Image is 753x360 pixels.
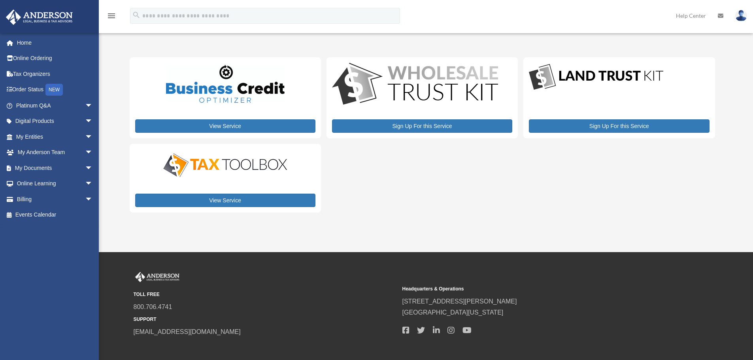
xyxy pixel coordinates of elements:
a: 800.706.4741 [134,303,172,310]
small: SUPPORT [134,315,397,324]
a: View Service [135,119,315,133]
i: search [132,11,141,19]
a: Events Calendar [6,207,105,223]
a: My Documentsarrow_drop_down [6,160,105,176]
img: WS-Trust-Kit-lgo-1.jpg [332,63,498,107]
span: arrow_drop_down [85,160,101,176]
a: My Anderson Teamarrow_drop_down [6,145,105,160]
a: Sign Up For this Service [332,119,512,133]
a: Online Learningarrow_drop_down [6,176,105,192]
a: Billingarrow_drop_down [6,191,105,207]
a: Digital Productsarrow_drop_down [6,113,101,129]
a: [EMAIL_ADDRESS][DOMAIN_NAME] [134,328,241,335]
a: [STREET_ADDRESS][PERSON_NAME] [402,298,517,305]
a: [GEOGRAPHIC_DATA][US_STATE] [402,309,504,316]
a: My Entitiesarrow_drop_down [6,129,105,145]
img: Anderson Advisors Platinum Portal [4,9,75,25]
a: View Service [135,194,315,207]
span: arrow_drop_down [85,176,101,192]
span: arrow_drop_down [85,191,101,207]
div: NEW [45,84,63,96]
a: Online Ordering [6,51,105,66]
small: TOLL FREE [134,290,397,299]
a: Home [6,35,105,51]
span: arrow_drop_down [85,129,101,145]
a: menu [107,14,116,21]
a: Platinum Q&Aarrow_drop_down [6,98,105,113]
img: LandTrust_lgo-1.jpg [529,63,663,92]
span: arrow_drop_down [85,145,101,161]
img: Anderson Advisors Platinum Portal [134,272,181,282]
small: Headquarters & Operations [402,285,666,293]
a: Tax Organizers [6,66,105,82]
span: arrow_drop_down [85,113,101,130]
a: Sign Up For this Service [529,119,709,133]
span: arrow_drop_down [85,98,101,114]
img: User Pic [735,10,747,21]
i: menu [107,11,116,21]
a: Order StatusNEW [6,82,105,98]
